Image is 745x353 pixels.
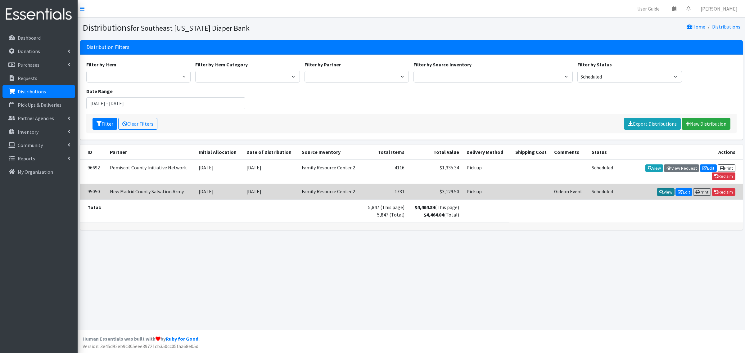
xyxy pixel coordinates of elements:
[588,160,618,184] td: Scheduled
[18,35,41,41] p: Dashboard
[700,164,717,172] a: Edit
[588,145,618,160] th: Status
[509,145,550,160] th: Shipping Cost
[2,126,75,138] a: Inventory
[362,160,409,184] td: 4116
[413,61,472,68] label: Filter by Source Inventory
[712,172,735,180] a: Reclaim
[243,145,298,160] th: Date of Distribution
[195,160,243,184] td: [DATE]
[298,145,362,160] th: Source Inventory
[86,87,113,95] label: Date Range
[362,184,409,199] td: 1731
[718,164,735,172] a: Print
[2,59,75,71] a: Purchases
[408,145,463,160] th: Total Value
[298,160,362,184] td: Family Resource Center 2
[106,145,195,160] th: Partner
[18,75,37,81] p: Requests
[86,97,246,109] input: January 1, 2011 - December 31, 2011
[243,160,298,184] td: [DATE]
[632,2,665,15] a: User Guide
[463,145,509,160] th: Delivery Method
[408,160,463,184] td: $1,335.34
[106,160,195,184] td: Pemiscot County Initiative Network
[463,160,509,184] td: Pick up
[362,199,409,222] td: 5,847 (This page) 5,847 (Total)
[463,184,509,199] td: Pick up
[624,118,681,130] a: Export Distributions
[2,152,75,165] a: Reports
[243,184,298,199] td: [DATE]
[86,61,116,68] label: Filter by Item
[195,145,243,160] th: Initial Allocation
[408,184,463,199] td: $3,129.50
[18,48,40,54] p: Donations
[86,44,129,51] h3: Distribution Filters
[424,212,444,218] strong: $4,464.84
[2,4,75,25] img: HumanEssentials
[2,99,75,111] a: Pick Ups & Deliveries
[619,145,743,160] th: Actions
[83,22,409,33] h1: Distributions
[2,139,75,151] a: Community
[118,118,157,130] a: Clear Filters
[2,112,75,124] a: Partner Agencies
[712,188,735,196] a: Reclaim
[93,118,117,130] button: Filter
[696,2,743,15] a: [PERSON_NAME]
[80,160,106,184] td: 96692
[195,184,243,199] td: [DATE]
[18,102,61,108] p: Pick Ups & Deliveries
[80,184,106,199] td: 95050
[83,336,200,342] strong: Human Essentials was built with by .
[298,184,362,199] td: Family Resource Center 2
[305,61,341,68] label: Filter by Partner
[362,145,409,160] th: Total Items
[18,169,53,175] p: My Organization
[2,85,75,98] a: Distributions
[18,155,35,162] p: Reports
[577,61,612,68] label: Filter by Status
[664,164,699,172] a: View Request
[195,61,248,68] label: Filter by Item Category
[2,32,75,44] a: Dashboard
[18,62,39,68] p: Purchases
[18,88,46,95] p: Distributions
[712,24,740,30] a: Distributions
[657,188,675,196] a: View
[2,72,75,84] a: Requests
[588,184,618,199] td: Scheduled
[2,45,75,57] a: Donations
[675,188,692,196] a: Edit
[18,129,38,135] p: Inventory
[83,343,198,349] span: Version: 3e45d92eb9c305eee39721cb350cc05faa68e05d
[130,24,250,33] small: for Southeast [US_STATE] Diaper Bank
[645,164,663,172] a: View
[550,145,588,160] th: Comments
[687,24,705,30] a: Home
[80,145,106,160] th: ID
[408,199,463,222] td: (This page) (Total)
[682,118,730,130] a: New Distribution
[18,142,43,148] p: Community
[18,115,54,121] p: Partner Agencies
[106,184,195,199] td: New Madrid County Salvation Army
[693,188,711,196] a: Print
[2,166,75,178] a: My Organization
[550,184,588,199] td: Gideon Event
[88,204,101,210] strong: Total:
[166,336,198,342] a: Ruby for Good
[415,204,435,210] strong: $4,464.84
